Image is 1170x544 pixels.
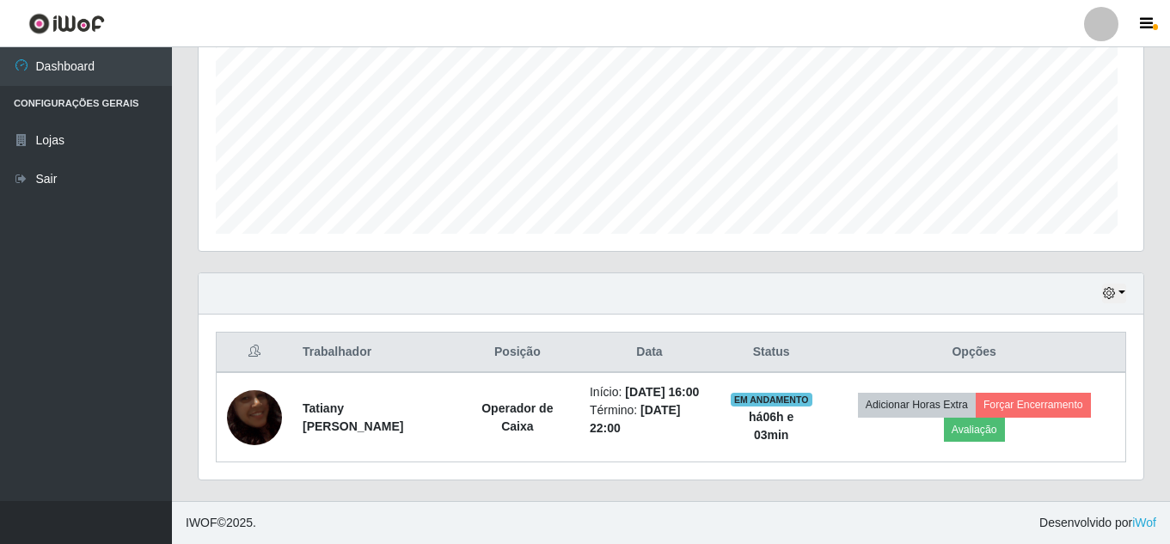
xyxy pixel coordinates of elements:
img: CoreUI Logo [28,13,105,34]
th: Trabalhador [292,333,456,373]
span: Desenvolvido por [1039,514,1156,532]
button: Avaliação [944,418,1005,442]
button: Adicionar Horas Extra [858,393,976,417]
time: [DATE] 16:00 [625,385,699,399]
li: Início: [590,383,709,401]
span: EM ANDAMENTO [731,393,812,406]
img: 1721152880470.jpeg [227,369,282,467]
li: Término: [590,401,709,437]
a: iWof [1132,516,1156,529]
th: Posição [456,333,579,373]
span: IWOF [186,516,217,529]
th: Opções [823,333,1125,373]
strong: Tatiany [PERSON_NAME] [303,401,403,433]
button: Forçar Encerramento [976,393,1091,417]
span: © 2025 . [186,514,256,532]
th: Data [579,333,720,373]
strong: há 06 h e 03 min [749,410,793,442]
strong: Operador de Caixa [481,401,553,433]
th: Status [720,333,823,373]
